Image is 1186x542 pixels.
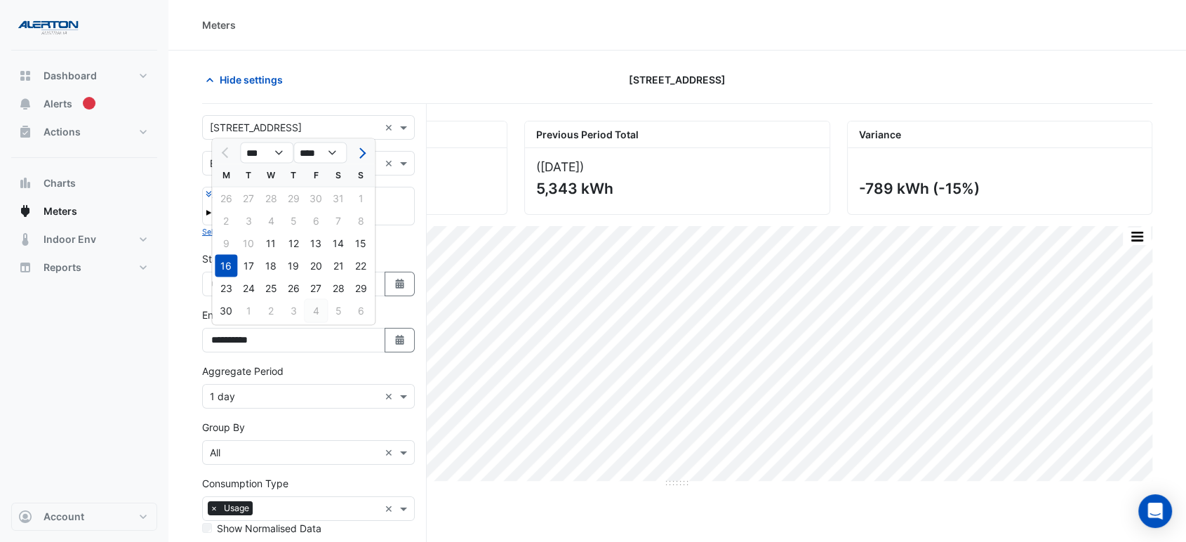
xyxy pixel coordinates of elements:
[18,232,32,246] app-icon: Indoor Env
[206,190,250,199] small: Expand All
[237,277,260,300] div: Tuesday, June 24, 2025
[215,255,237,277] div: Monday, June 16, 2025
[44,97,72,111] span: Alerts
[260,255,282,277] div: Wednesday, June 18, 2025
[240,143,293,164] select: Select month
[293,143,347,164] select: Select year
[349,300,372,322] div: 6
[202,420,245,435] label: Group By
[220,501,253,515] span: Usage
[18,125,32,139] app-icon: Actions
[215,277,237,300] div: Monday, June 23, 2025
[260,277,282,300] div: Wednesday, June 25, 2025
[385,120,397,135] span: Clear
[385,156,397,171] span: Clear
[327,164,349,187] div: S
[215,300,237,322] div: 30
[44,125,81,139] span: Actions
[525,121,829,148] div: Previous Period Total
[83,97,95,110] div: Tooltip anchor
[282,277,305,300] div: Thursday, June 26, 2025
[848,121,1152,148] div: Variance
[202,308,244,322] label: End Date
[11,169,157,197] button: Charts
[18,176,32,190] app-icon: Charts
[282,255,305,277] div: 19
[305,232,327,255] div: Friday, June 13, 2025
[282,300,305,322] div: Thursday, July 3, 2025
[349,255,372,277] div: Sunday, June 22, 2025
[305,300,327,322] div: 4
[352,142,369,164] button: Next month
[18,260,32,275] app-icon: Reports
[305,300,327,322] div: Friday, July 4, 2025
[385,445,397,460] span: Clear
[629,72,726,87] span: [STREET_ADDRESS]
[44,69,97,83] span: Dashboard
[11,118,157,146] button: Actions
[217,521,321,536] label: Show Normalised Data
[349,277,372,300] div: Sunday, June 29, 2025
[18,204,32,218] app-icon: Meters
[327,255,349,277] div: Saturday, June 21, 2025
[18,69,32,83] app-icon: Dashboard
[215,164,237,187] div: M
[349,164,372,187] div: S
[44,260,81,275] span: Reports
[202,225,266,238] button: Select Reportable
[305,255,327,277] div: Friday, June 20, 2025
[260,277,282,300] div: 25
[1138,494,1172,528] div: Open Intercom Messenger
[282,232,305,255] div: 12
[327,255,349,277] div: 21
[11,253,157,282] button: Reports
[202,18,236,32] div: Meters
[18,97,32,111] app-icon: Alerts
[327,277,349,300] div: 28
[11,90,157,118] button: Alerts
[202,227,266,237] small: Select Reportable
[202,364,284,378] label: Aggregate Period
[215,255,237,277] div: 16
[349,232,372,255] div: 15
[237,277,260,300] div: 24
[305,232,327,255] div: 13
[1123,227,1151,245] button: More Options
[327,277,349,300] div: Saturday, June 28, 2025
[260,232,282,255] div: Wednesday, June 11, 2025
[208,501,220,515] span: ×
[305,164,327,187] div: F
[237,255,260,277] div: Tuesday, June 17, 2025
[305,277,327,300] div: 27
[349,300,372,322] div: Sunday, July 6, 2025
[206,187,250,200] button: Expand All
[385,389,397,404] span: Clear
[202,67,292,92] button: Hide settings
[202,476,288,491] label: Consumption Type
[349,277,372,300] div: 29
[237,164,260,187] div: T
[202,251,249,266] label: Start Date
[44,510,84,524] span: Account
[282,277,305,300] div: 26
[327,300,349,322] div: Saturday, July 5, 2025
[17,11,80,39] img: Company Logo
[11,62,157,90] button: Dashboard
[282,232,305,255] div: Thursday, June 12, 2025
[237,300,260,322] div: Tuesday, July 1, 2025
[260,164,282,187] div: W
[220,72,283,87] span: Hide settings
[215,300,237,322] div: Monday, June 30, 2025
[394,278,406,290] fa-icon: Select Date
[349,232,372,255] div: Sunday, June 15, 2025
[237,255,260,277] div: 17
[11,225,157,253] button: Indoor Env
[282,300,305,322] div: 3
[385,501,397,516] span: Clear
[237,300,260,322] div: 1
[215,277,237,300] div: 23
[327,232,349,255] div: 14
[260,232,282,255] div: 11
[327,232,349,255] div: Saturday, June 14, 2025
[282,255,305,277] div: Thursday, June 19, 2025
